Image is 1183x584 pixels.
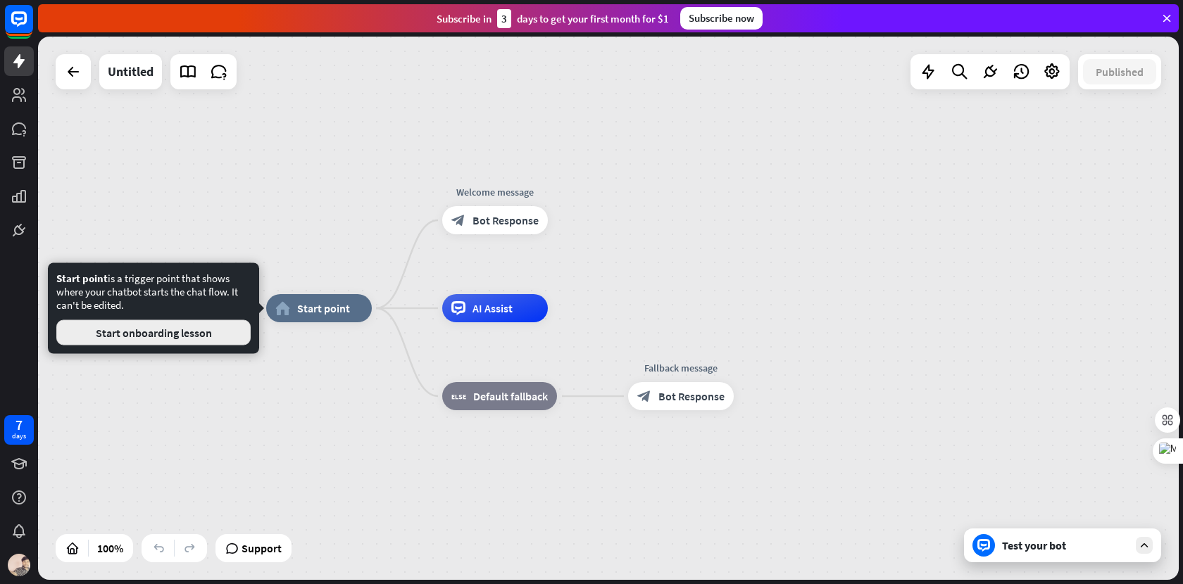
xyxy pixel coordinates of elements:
[658,389,725,403] span: Bot Response
[473,389,548,403] span: Default fallback
[618,361,744,375] div: Fallback message
[472,301,513,315] span: AI Assist
[275,301,290,315] i: home_2
[108,54,154,89] div: Untitled
[242,537,282,559] span: Support
[451,213,465,227] i: block_bot_response
[56,272,108,285] span: Start point
[12,431,26,441] div: days
[437,9,669,28] div: Subscribe in days to get your first month for $1
[497,9,511,28] div: 3
[637,389,651,403] i: block_bot_response
[1002,538,1129,552] div: Test your bot
[93,537,127,559] div: 100%
[451,389,466,403] i: block_fallback
[680,7,763,30] div: Subscribe now
[297,301,350,315] span: Start point
[56,320,251,345] button: Start onboarding lesson
[472,213,539,227] span: Bot Response
[432,185,558,199] div: Welcome message
[15,419,23,431] div: 7
[1083,59,1156,84] button: Published
[56,272,251,345] div: is a trigger point that shows where your chatbot starts the chat flow. It can't be edited.
[11,6,54,48] button: Open LiveChat chat widget
[4,415,34,445] a: 7 days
